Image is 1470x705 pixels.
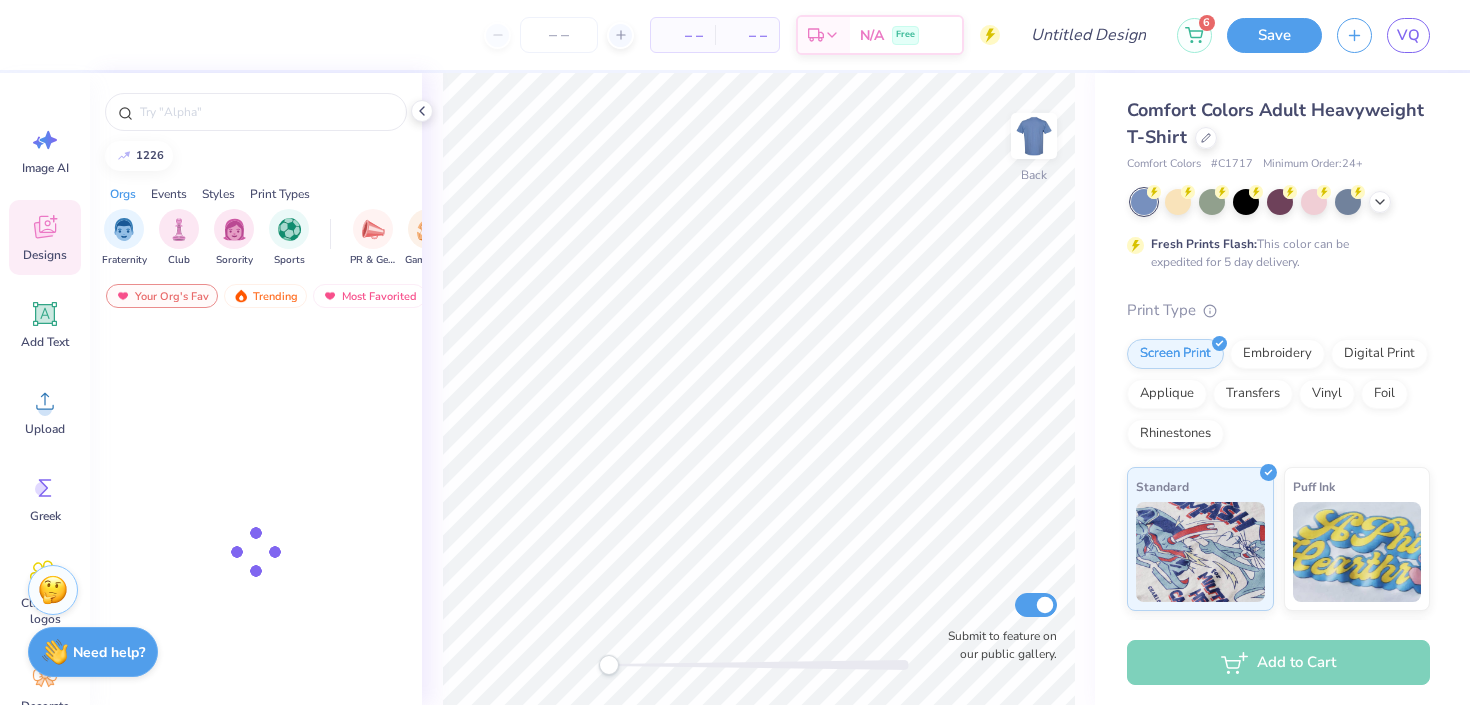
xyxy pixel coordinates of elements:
div: Orgs [110,185,136,203]
span: Free [896,28,915,42]
div: Print Types [250,185,310,203]
button: filter button [405,209,451,268]
div: Digital Print [1331,339,1428,369]
img: trend_line.gif [116,150,132,162]
input: Untitled Design [1015,15,1162,55]
div: Most Favorited [313,284,426,308]
span: PR & General [350,253,396,268]
div: Back [1021,166,1047,184]
label: Submit to feature on our public gallery. [937,627,1057,663]
button: filter button [350,209,396,268]
strong: Fresh Prints Flash: [1151,236,1257,252]
span: – – [727,25,767,46]
span: Game Day [405,253,451,268]
img: Fraternity Image [113,218,135,241]
div: Foil [1361,379,1408,409]
div: Print Type [1127,299,1430,322]
div: Events [151,185,187,203]
span: Standard [1136,476,1189,497]
div: filter for Game Day [405,209,451,268]
button: 1226 [105,141,173,171]
img: most_fav.gif [322,289,338,303]
div: Embroidery [1230,339,1325,369]
div: Applique [1127,379,1207,409]
img: Puff Ink [1293,502,1422,602]
span: Sports [274,253,305,268]
span: Designs [23,247,67,263]
span: Clipart & logos [12,595,78,627]
img: trending.gif [233,289,249,303]
div: Your Org's Fav [106,284,218,308]
button: filter button [102,209,147,268]
div: filter for Club [159,209,199,268]
img: Sorority Image [223,218,246,241]
span: Comfort Colors Adult Heavyweight T-Shirt [1127,98,1424,149]
span: Fraternity [102,253,147,268]
img: Game Day Image [417,218,440,241]
div: 1226 [136,150,164,161]
img: PR & General Image [362,218,385,241]
span: Upload [25,421,65,437]
div: Transfers [1213,379,1293,409]
strong: Need help? [73,643,145,662]
div: Styles [202,185,235,203]
img: Sports Image [278,218,301,241]
button: filter button [269,209,309,268]
span: Greek [30,508,61,524]
span: Add Text [21,334,69,350]
span: Comfort Colors [1127,156,1201,173]
div: This color can be expedited for 5 day delivery. [1151,235,1397,271]
button: 6 [1177,18,1212,53]
a: VQ [1387,18,1430,53]
span: Image AI [22,160,69,176]
div: filter for Sorority [214,209,254,268]
span: Minimum Order: 24 + [1263,156,1363,173]
span: N/A [860,25,884,46]
span: Club [168,253,190,268]
span: # C1717 [1211,156,1253,173]
button: Save [1227,18,1322,53]
button: filter button [159,209,199,268]
img: Standard [1136,502,1265,602]
div: Accessibility label [599,655,619,675]
div: Rhinestones [1127,419,1224,449]
span: Sorority [216,253,253,268]
img: Club Image [168,218,190,241]
div: Vinyl [1299,379,1355,409]
span: Puff Ink [1293,476,1335,497]
input: Try "Alpha" [138,102,394,122]
span: – – [663,25,703,46]
span: VQ [1397,24,1420,47]
button: filter button [214,209,254,268]
input: – – [520,17,598,53]
div: filter for PR & General [350,209,396,268]
div: Screen Print [1127,339,1224,369]
div: filter for Fraternity [102,209,147,268]
img: most_fav.gif [115,289,131,303]
div: Trending [224,284,307,308]
span: 6 [1199,15,1215,31]
img: Back [1014,116,1054,156]
div: filter for Sports [269,209,309,268]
